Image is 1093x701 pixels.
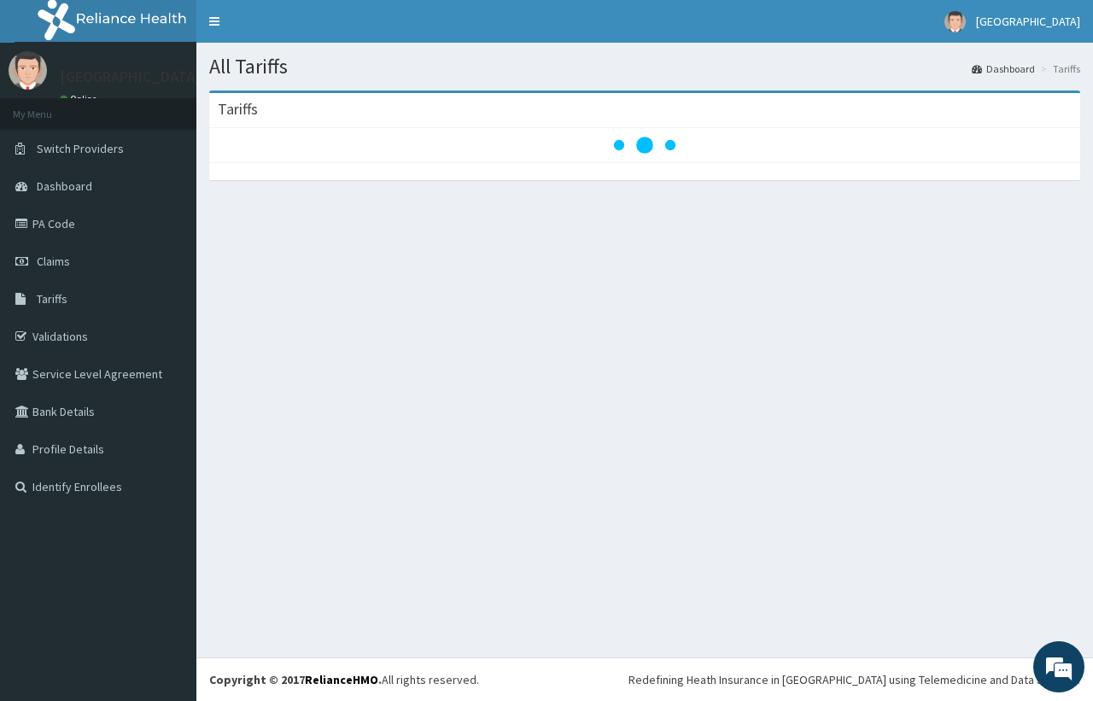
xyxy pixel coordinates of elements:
[37,254,70,269] span: Claims
[196,657,1093,701] footer: All rights reserved.
[37,178,92,194] span: Dashboard
[37,291,67,307] span: Tariffs
[1037,61,1080,76] li: Tariffs
[628,671,1080,688] div: Redefining Heath Insurance in [GEOGRAPHIC_DATA] using Telemedicine and Data Science!
[944,11,966,32] img: User Image
[209,55,1080,78] h1: All Tariffs
[60,69,201,85] p: [GEOGRAPHIC_DATA]
[218,102,258,117] h3: Tariffs
[611,111,679,179] svg: audio-loading
[976,14,1080,29] span: [GEOGRAPHIC_DATA]
[60,93,101,105] a: Online
[37,141,124,156] span: Switch Providers
[209,672,382,687] strong: Copyright © 2017 .
[972,61,1035,76] a: Dashboard
[9,51,47,90] img: User Image
[305,672,378,687] a: RelianceHMO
